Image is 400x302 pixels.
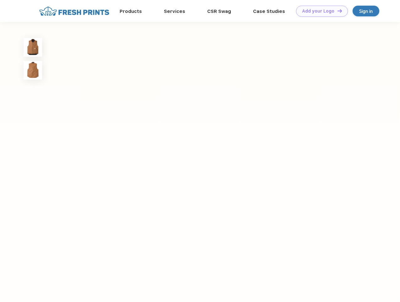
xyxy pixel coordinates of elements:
[24,61,42,80] img: func=resize&h=100
[353,6,379,16] a: Sign in
[37,6,111,17] img: fo%20logo%202.webp
[302,8,334,14] div: Add your Logo
[359,8,373,15] div: Sign in
[24,38,42,57] img: func=resize&h=100
[120,8,142,14] a: Products
[338,9,342,13] img: DT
